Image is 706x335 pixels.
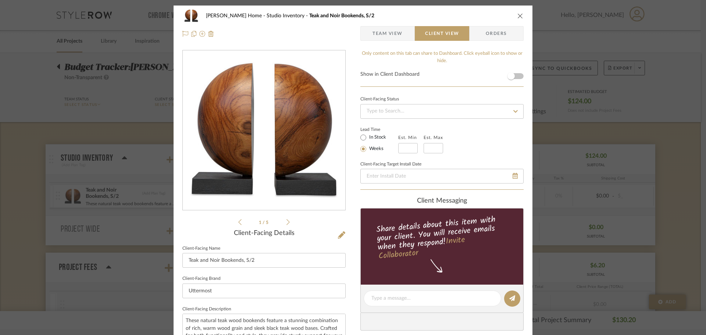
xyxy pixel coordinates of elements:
[182,8,200,23] img: a3fbf180-6ab7-45ee-9db8-83e3cae75c6f_48x40.jpg
[517,13,524,19] button: close
[360,169,524,183] input: Enter Install Date
[425,26,459,41] span: Client View
[368,134,386,141] label: In Stock
[360,163,421,166] label: Client-Facing Target Install Date
[259,220,263,225] span: 1
[183,51,345,210] div: 0
[182,247,220,250] label: Client-Facing Name
[182,253,346,268] input: Enter Client-Facing Item Name
[398,135,417,140] label: Est. Min
[360,126,398,133] label: Lead Time
[360,104,524,119] input: Type to Search…
[360,197,524,205] div: client Messaging
[360,133,398,153] mat-radio-group: Select item type
[424,135,443,140] label: Est. Max
[182,277,221,281] label: Client-Facing Brand
[309,13,374,18] span: Teak and Noir Bookends, S/2
[208,31,214,37] img: Remove from project
[267,13,309,18] span: Studio Inventory
[206,13,267,18] span: [PERSON_NAME] Home
[360,50,524,64] div: Only content on this tab can share to Dashboard. Click eyeball icon to show or hide.
[478,26,515,41] span: Orders
[368,146,384,152] label: Weeks
[182,284,346,298] input: Enter Client-Facing Brand
[263,220,266,225] span: /
[184,51,344,210] img: a3fbf180-6ab7-45ee-9db8-83e3cae75c6f_436x436.jpg
[360,97,399,101] div: Client-Facing Status
[360,213,525,263] div: Share details about this item with your client. You will receive emails when they respond!
[266,220,270,225] span: 5
[182,229,346,238] div: Client-Facing Details
[372,26,403,41] span: Team View
[182,307,231,311] label: Client-Facing Description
